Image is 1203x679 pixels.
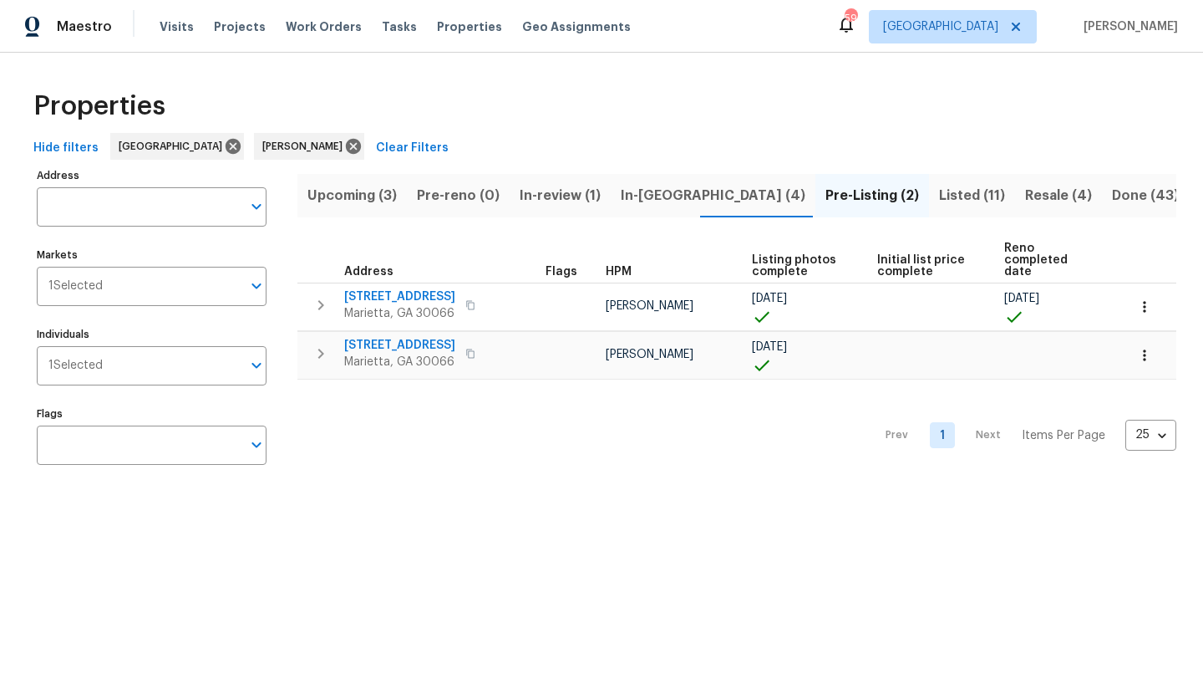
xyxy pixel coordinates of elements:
[245,195,268,218] button: Open
[307,184,397,207] span: Upcoming (3)
[546,266,577,278] span: Flags
[883,18,998,35] span: [GEOGRAPHIC_DATA]
[1125,413,1176,457] div: 25
[417,184,500,207] span: Pre-reno (0)
[1077,18,1178,35] span: [PERSON_NAME]
[48,359,103,373] span: 1 Selected
[110,133,244,160] div: [GEOGRAPHIC_DATA]
[37,409,266,419] label: Flags
[119,138,229,155] span: [GEOGRAPHIC_DATA]
[1004,293,1039,304] span: [DATE]
[606,349,693,360] span: [PERSON_NAME]
[33,138,99,159] span: Hide filters
[344,354,455,370] span: Marietta, GA 30066
[344,337,455,354] span: [STREET_ADDRESS]
[344,288,455,305] span: [STREET_ADDRESS]
[37,329,266,339] label: Individuals
[245,274,268,298] button: Open
[606,266,632,278] span: HPM
[286,18,362,35] span: Work Orders
[344,305,455,322] span: Marietta, GA 30066
[752,254,849,278] span: Listing photos complete
[522,18,631,35] span: Geo Assignments
[254,133,364,160] div: [PERSON_NAME]
[262,138,349,155] span: [PERSON_NAME]
[520,184,601,207] span: In-review (1)
[1112,184,1179,207] span: Done (43)
[27,133,105,164] button: Hide filters
[245,433,268,457] button: Open
[845,10,856,27] div: 59
[245,354,268,377] button: Open
[1025,184,1092,207] span: Resale (4)
[437,18,502,35] span: Properties
[1004,242,1098,278] span: Reno completed date
[606,300,693,312] span: [PERSON_NAME]
[382,21,417,33] span: Tasks
[37,250,266,260] label: Markets
[870,390,1176,482] nav: Pagination Navigation
[369,133,455,164] button: Clear Filters
[825,184,919,207] span: Pre-Listing (2)
[939,184,1005,207] span: Listed (11)
[621,184,805,207] span: In-[GEOGRAPHIC_DATA] (4)
[214,18,266,35] span: Projects
[33,98,165,115] span: Properties
[160,18,194,35] span: Visits
[752,341,787,353] span: [DATE]
[877,254,976,278] span: Initial list price complete
[57,18,112,35] span: Maestro
[344,266,393,278] span: Address
[752,293,787,304] span: [DATE]
[930,422,955,448] a: Goto page 1
[376,138,449,159] span: Clear Filters
[48,279,103,294] span: 1 Selected
[37,171,266,181] label: Address
[1022,427,1105,444] p: Items Per Page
